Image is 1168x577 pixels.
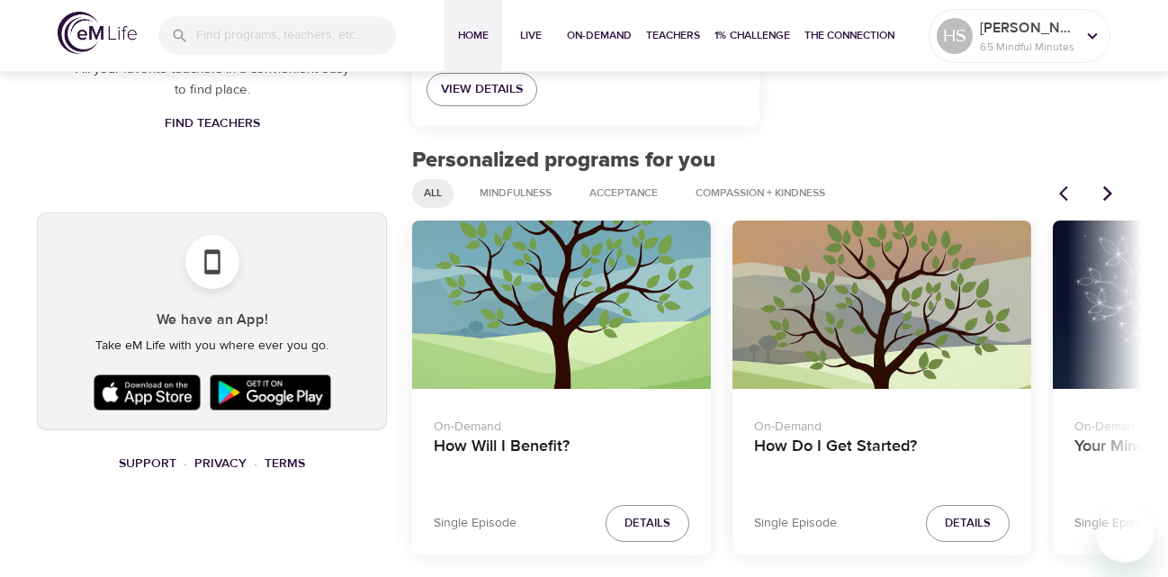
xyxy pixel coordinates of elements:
[412,221,711,389] button: How Will I Benefit?
[184,452,187,476] li: ·
[165,113,260,135] span: Find Teachers
[754,437,1010,480] h4: How Do I Get Started?
[452,26,495,45] span: Home
[434,437,689,480] h4: How Will I Benefit?
[73,59,351,100] p: All your favorite teachers in a convienient easy to find place.
[89,370,206,415] img: Apple App Store
[804,26,894,45] span: The Connection
[646,26,700,45] span: Teachers
[980,39,1075,55] p: 65 Mindful Minutes
[52,337,372,356] p: Take eM Life with you where ever you go.
[567,26,632,45] span: On-Demand
[468,179,563,208] div: Mindfulness
[434,410,689,437] p: On-Demand
[945,513,991,534] span: Details
[469,185,562,201] span: Mindfulness
[441,78,523,101] span: View Details
[1088,174,1128,213] button: Next items
[606,505,689,542] button: Details
[926,505,1010,542] button: Details
[157,107,267,140] a: Find Teachers
[37,452,387,476] nav: breadcrumb
[265,455,305,472] a: Terms
[412,148,1128,174] h2: Personalized programs for you
[1074,514,1157,533] p: Single Episode
[1048,174,1088,213] button: Previous items
[427,73,537,106] a: View Details
[254,452,257,476] li: ·
[412,179,454,208] div: All
[685,185,836,201] span: Compassion + Kindness
[52,311,372,329] h5: We have an App!
[624,513,670,534] span: Details
[413,185,453,201] span: All
[434,514,517,533] p: Single Episode
[937,18,973,54] div: HS
[119,455,176,472] a: Support
[205,370,335,415] img: Google Play Store
[578,179,669,208] div: Acceptance
[684,179,837,208] div: Compassion + Kindness
[754,410,1010,437] p: On-Demand
[754,514,837,533] p: Single Episode
[194,455,247,472] a: Privacy
[732,221,1031,389] button: How Do I Get Started?
[1096,505,1154,563] iframe: Button to launch messaging window
[196,16,396,55] input: Find programs, teachers, etc...
[579,185,669,201] span: Acceptance
[980,17,1075,39] p: [PERSON_NAME]
[58,12,137,54] img: logo
[714,26,790,45] span: 1% Challenge
[509,26,553,45] span: Live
